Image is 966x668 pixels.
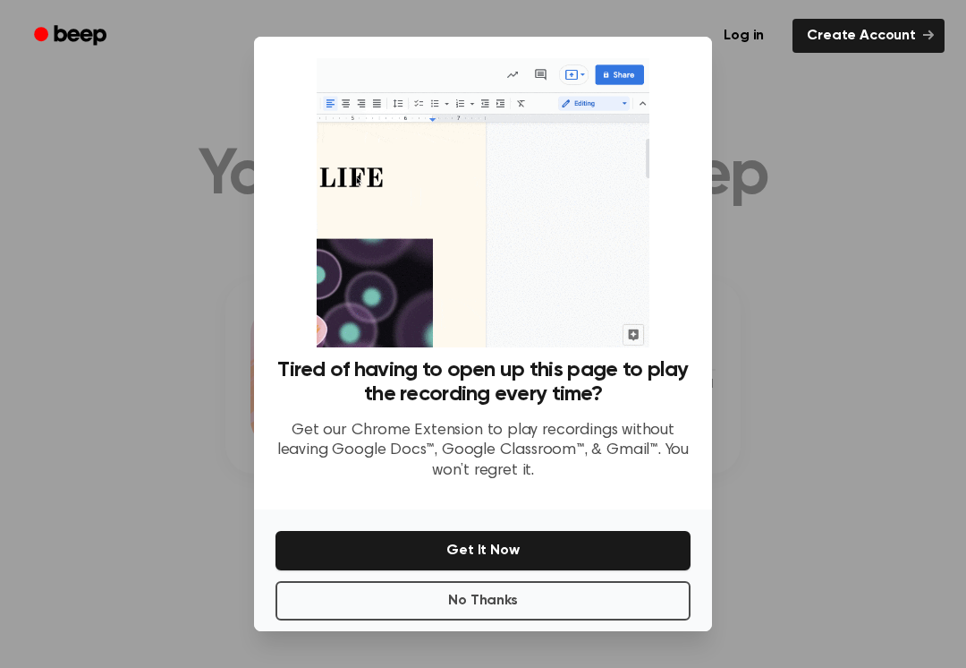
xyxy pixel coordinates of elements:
[317,58,648,347] img: Beep extension in action
[792,19,945,53] a: Create Account
[275,358,691,407] h3: Tired of having to open up this page to play the recording every time?
[21,19,123,54] a: Beep
[275,421,691,482] p: Get our Chrome Extension to play recordings without leaving Google Docs™, Google Classroom™, & Gm...
[706,15,782,56] a: Log in
[275,581,691,621] button: No Thanks
[275,531,691,570] button: Get It Now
